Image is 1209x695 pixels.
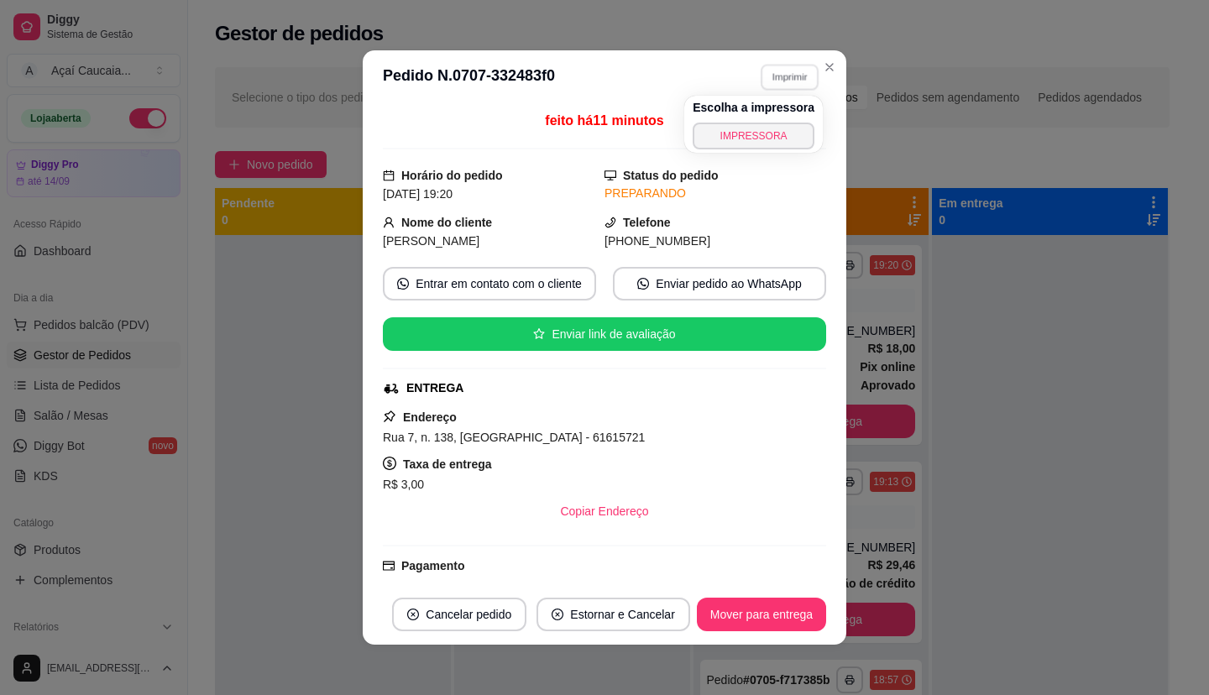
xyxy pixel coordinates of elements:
[693,123,814,149] button: IMPRESSORA
[383,410,396,423] span: pushpin
[397,278,409,290] span: whats-app
[816,54,843,81] button: Close
[383,457,396,470] span: dollar
[401,559,464,572] strong: Pagamento
[383,267,596,300] button: whats-appEntrar em contato com o cliente
[407,609,419,620] span: close-circle
[401,216,492,229] strong: Nome do cliente
[761,64,819,90] button: Imprimir
[693,99,814,116] h4: Escolha a impressora
[604,170,616,181] span: desktop
[406,379,463,397] div: ENTREGA
[383,187,453,201] span: [DATE] 19:20
[383,478,424,491] span: R$ 3,00
[536,598,690,631] button: close-circleEstornar e Cancelar
[547,494,662,528] button: Copiar Endereço
[623,169,719,182] strong: Status do pedido
[401,169,503,182] strong: Horário do pedido
[403,457,492,471] strong: Taxa de entrega
[604,185,826,202] div: PREPARANDO
[613,267,826,300] button: whats-appEnviar pedido ao WhatsApp
[697,598,826,631] button: Mover para entrega
[552,609,563,620] span: close-circle
[383,170,395,181] span: calendar
[604,234,710,248] span: [PHONE_NUMBER]
[392,598,526,631] button: close-circleCancelar pedido
[383,64,555,91] h3: Pedido N. 0707-332483f0
[383,217,395,228] span: user
[533,328,545,340] span: star
[403,410,457,424] strong: Endereço
[623,216,671,229] strong: Telefone
[383,234,479,248] span: [PERSON_NAME]
[383,317,826,351] button: starEnviar link de avaliação
[545,113,663,128] span: feito há 11 minutos
[604,217,616,228] span: phone
[383,431,645,444] span: Rua 7, n. 138, [GEOGRAPHIC_DATA] - 61615721
[637,278,649,290] span: whats-app
[383,560,395,572] span: credit-card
